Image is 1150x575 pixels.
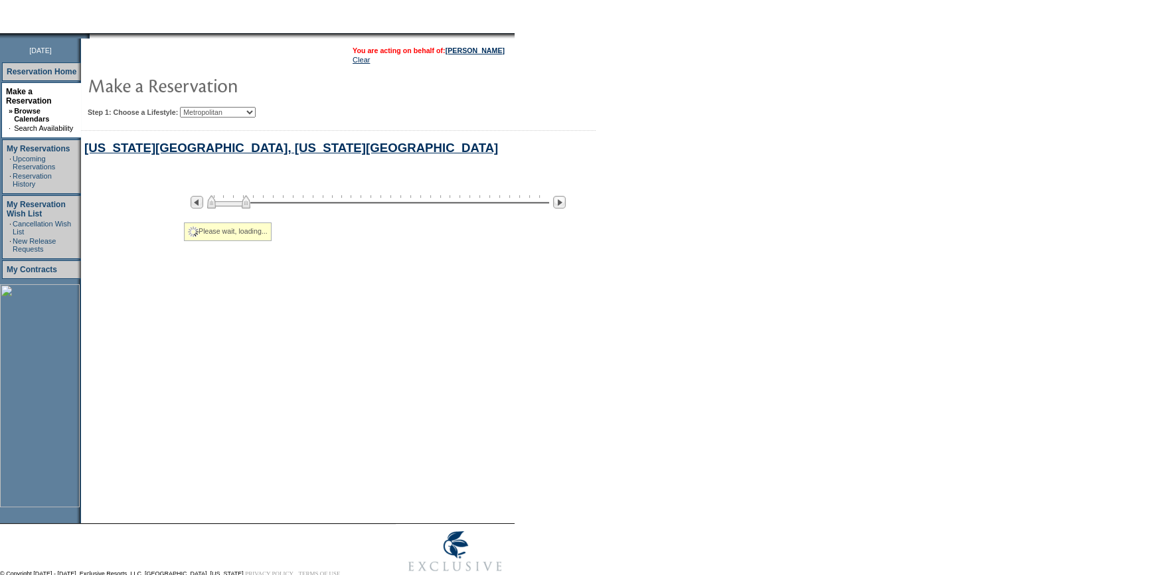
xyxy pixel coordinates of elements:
[13,155,55,171] a: Upcoming Reservations
[88,72,353,98] img: pgTtlMakeReservation.gif
[188,226,199,237] img: spinner2.gif
[14,124,73,132] a: Search Availability
[7,67,76,76] a: Reservation Home
[13,172,52,188] a: Reservation History
[9,107,13,115] b: »
[29,46,52,54] span: [DATE]
[9,124,13,132] td: ·
[13,220,71,236] a: Cancellation Wish List
[6,87,52,106] a: Make a Reservation
[9,220,11,236] td: ·
[13,237,56,253] a: New Release Requests
[84,141,498,155] a: [US_STATE][GEOGRAPHIC_DATA], [US_STATE][GEOGRAPHIC_DATA]
[353,46,505,54] span: You are acting on behalf of:
[14,107,49,123] a: Browse Calendars
[9,237,11,253] td: ·
[191,196,203,208] img: Previous
[90,33,91,39] img: blank.gif
[9,172,11,188] td: ·
[9,155,11,171] td: ·
[553,196,566,208] img: Next
[446,46,505,54] a: [PERSON_NAME]
[85,33,90,39] img: promoShadowLeftCorner.gif
[7,265,57,274] a: My Contracts
[184,222,272,241] div: Please wait, loading...
[7,144,70,153] a: My Reservations
[353,56,370,64] a: Clear
[7,200,66,218] a: My Reservation Wish List
[88,108,178,116] b: Step 1: Choose a Lifestyle:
